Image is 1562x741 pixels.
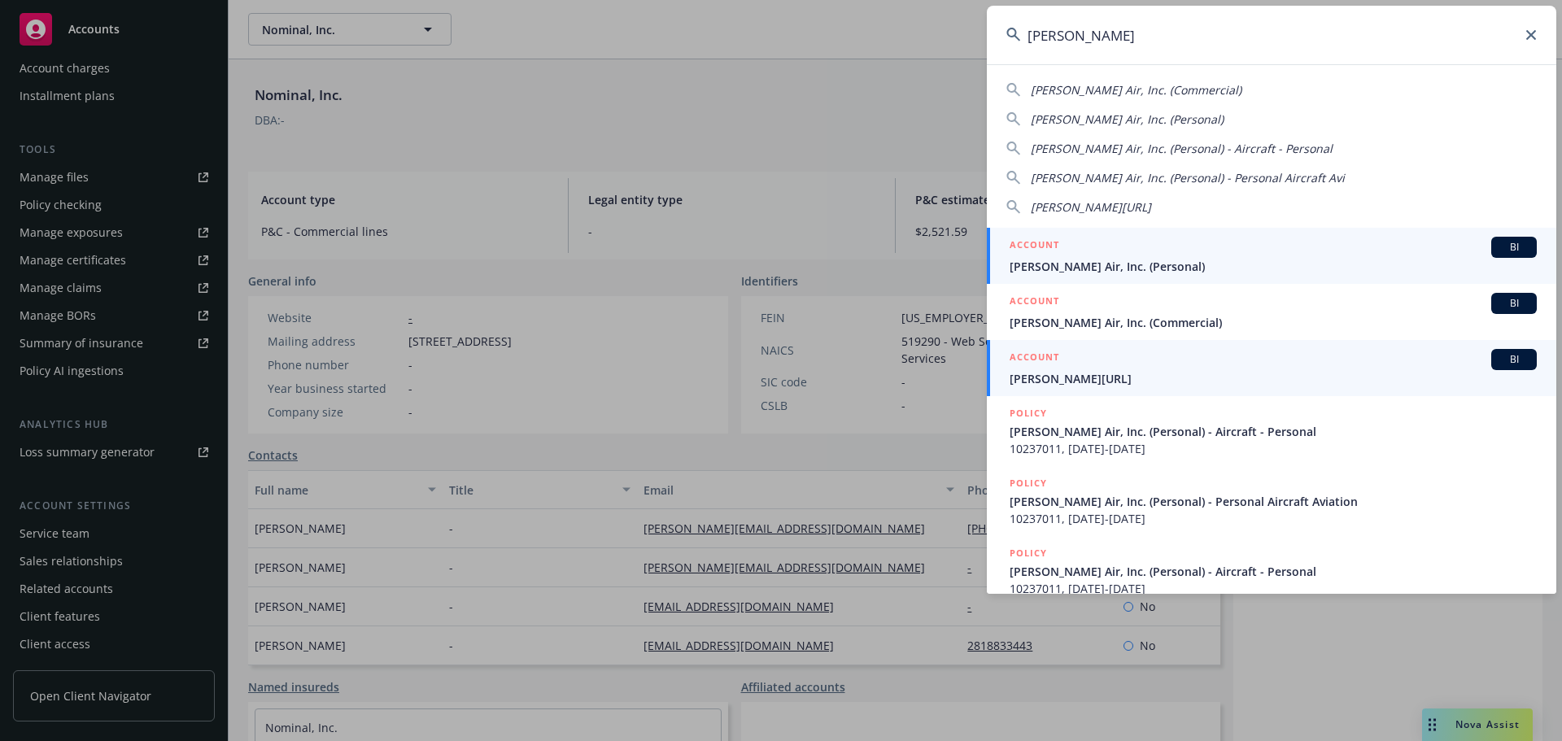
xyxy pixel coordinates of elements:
[1498,352,1530,367] span: BI
[987,340,1556,396] a: ACCOUNTBI[PERSON_NAME][URL]
[1010,510,1537,527] span: 10237011, [DATE]-[DATE]
[1031,199,1151,215] span: [PERSON_NAME][URL]
[1031,141,1333,156] span: [PERSON_NAME] Air, Inc. (Personal) - Aircraft - Personal
[1010,475,1047,491] h5: POLICY
[1031,111,1224,127] span: [PERSON_NAME] Air, Inc. (Personal)
[1010,237,1059,256] h5: ACCOUNT
[1010,545,1047,561] h5: POLICY
[1010,349,1059,368] h5: ACCOUNT
[1031,170,1345,185] span: [PERSON_NAME] Air, Inc. (Personal) - Personal Aircraft Avi
[1010,405,1047,421] h5: POLICY
[987,536,1556,606] a: POLICY[PERSON_NAME] Air, Inc. (Personal) - Aircraft - Personal10237011, [DATE]-[DATE]
[1010,370,1537,387] span: [PERSON_NAME][URL]
[987,284,1556,340] a: ACCOUNTBI[PERSON_NAME] Air, Inc. (Commercial)
[1010,440,1537,457] span: 10237011, [DATE]-[DATE]
[1010,580,1537,597] span: 10237011, [DATE]-[DATE]
[987,6,1556,64] input: Search...
[1010,423,1537,440] span: [PERSON_NAME] Air, Inc. (Personal) - Aircraft - Personal
[1010,258,1537,275] span: [PERSON_NAME] Air, Inc. (Personal)
[1010,314,1537,331] span: [PERSON_NAME] Air, Inc. (Commercial)
[1010,293,1059,312] h5: ACCOUNT
[987,228,1556,284] a: ACCOUNTBI[PERSON_NAME] Air, Inc. (Personal)
[987,466,1556,536] a: POLICY[PERSON_NAME] Air, Inc. (Personal) - Personal Aircraft Aviation10237011, [DATE]-[DATE]
[1031,82,1241,98] span: [PERSON_NAME] Air, Inc. (Commercial)
[1010,493,1537,510] span: [PERSON_NAME] Air, Inc. (Personal) - Personal Aircraft Aviation
[1010,563,1537,580] span: [PERSON_NAME] Air, Inc. (Personal) - Aircraft - Personal
[1498,296,1530,311] span: BI
[987,396,1556,466] a: POLICY[PERSON_NAME] Air, Inc. (Personal) - Aircraft - Personal10237011, [DATE]-[DATE]
[1498,240,1530,255] span: BI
